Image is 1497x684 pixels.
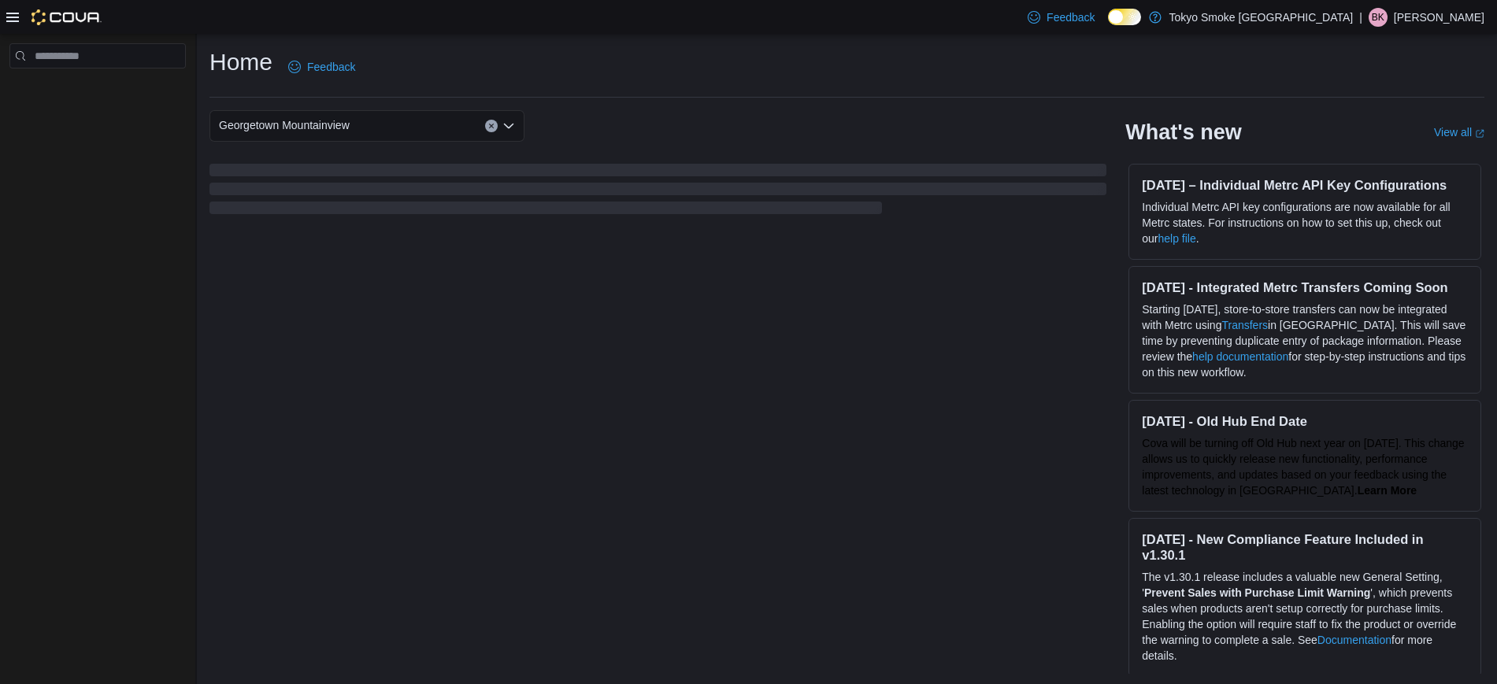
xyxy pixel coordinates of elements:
[209,167,1106,217] span: Loading
[1475,129,1484,139] svg: External link
[1359,8,1362,27] p: |
[1169,8,1354,27] p: Tokyo Smoke [GEOGRAPHIC_DATA]
[1142,301,1468,380] p: Starting [DATE], store-to-store transfers can now be integrated with Metrc using in [GEOGRAPHIC_D...
[1142,437,1464,497] span: Cova will be turning off Old Hub next year on [DATE]. This change allows us to quickly release ne...
[1192,350,1288,363] a: help documentation
[485,120,498,132] button: Clear input
[1108,9,1141,25] input: Dark Mode
[1125,120,1241,145] h2: What's new
[209,46,272,78] h1: Home
[1142,199,1468,246] p: Individual Metrc API key configurations are now available for all Metrc states. For instructions ...
[1142,531,1468,563] h3: [DATE] - New Compliance Feature Included in v1.30.1
[307,59,355,75] span: Feedback
[1142,279,1468,295] h3: [DATE] - Integrated Metrc Transfers Coming Soon
[1317,634,1391,646] a: Documentation
[1221,319,1268,331] a: Transfers
[1142,569,1468,664] p: The v1.30.1 release includes a valuable new General Setting, ' ', which prevents sales when produ...
[1369,8,1388,27] div: Bonnie Kissoon
[282,51,361,83] a: Feedback
[1358,484,1417,497] a: Learn More
[1108,25,1109,26] span: Dark Mode
[502,120,515,132] button: Open list of options
[1434,126,1484,139] a: View allExternal link
[1047,9,1095,25] span: Feedback
[1142,413,1468,429] h3: [DATE] - Old Hub End Date
[219,116,350,135] span: Georgetown Mountainview
[1144,586,1370,599] strong: Prevent Sales with Purchase Limit Warning
[1158,232,1196,245] a: help file
[1021,2,1101,33] a: Feedback
[9,72,186,109] nav: Complex example
[31,9,102,25] img: Cova
[1142,177,1468,193] h3: [DATE] – Individual Metrc API Key Configurations
[1372,8,1384,27] span: BK
[1394,8,1484,27] p: [PERSON_NAME]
